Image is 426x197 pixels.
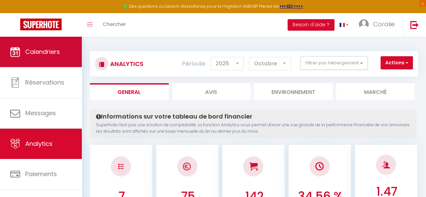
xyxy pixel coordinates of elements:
li: Environnement [254,83,333,100]
li: General [90,83,169,100]
h3: Analytics [108,56,143,71]
img: NO IMAGE [118,164,124,169]
span: Paiements [25,170,57,178]
button: Filtrer par hébergement [300,56,368,70]
img: logout [410,21,419,29]
a: >>> ICI <<<< [280,3,303,9]
a: ... Coralie [354,13,403,37]
li: Avis [172,83,251,100]
span: Messages [25,109,56,117]
span: Chercher [103,21,126,28]
span: Réservations [25,78,64,87]
p: Superhote n'est pas une solution de comptabilité. La fonction Analytics vous permet d'avoir une v... [96,122,410,135]
h4: Informations sur votre tableau de bord financier [96,113,410,120]
span: Coralie [373,20,395,28]
button: Besoin d'aide ? [288,19,334,31]
label: Période [182,56,205,71]
img: ... [359,19,369,29]
span: Calendriers [25,47,60,56]
img: Super Booking [20,19,62,30]
button: Actions [381,56,413,70]
a: Chercher [98,13,131,37]
li: Marché [336,83,415,100]
span: Analytics [25,139,53,148]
